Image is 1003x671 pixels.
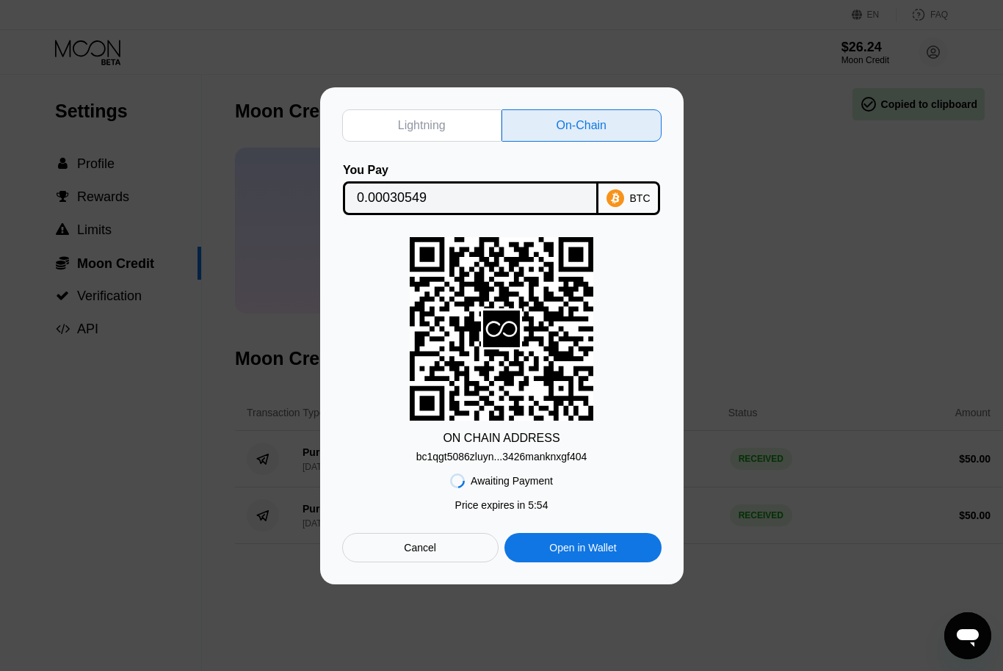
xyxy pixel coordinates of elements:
div: On-Chain [501,109,662,142]
div: Price expires in [455,499,548,511]
div: On-Chain [557,118,606,133]
div: Cancel [404,541,436,554]
div: You PayBTC [342,164,662,215]
div: bc1qgt5086zluyn...3426manknxgf404 [416,445,587,463]
div: Awaiting Payment [471,475,553,487]
div: You Pay [343,164,598,177]
div: ON CHAIN ADDRESS [443,432,560,445]
div: Lightning [342,109,502,142]
iframe: Button to launch messaging window [944,612,991,659]
div: Lightning [398,118,446,133]
div: Open in Wallet [504,533,661,562]
div: Open in Wallet [549,541,616,554]
div: bc1qgt5086zluyn...3426manknxgf404 [416,451,587,463]
span: 5 : 54 [528,499,548,511]
div: Cancel [342,533,499,562]
div: BTC [630,192,651,204]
